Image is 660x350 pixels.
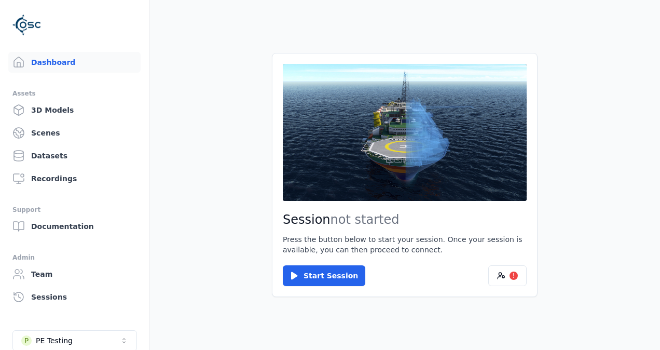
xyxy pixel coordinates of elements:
a: Sessions [8,287,141,307]
a: Datasets [8,145,141,166]
button: Start Session [283,265,365,286]
div: ! [510,272,518,280]
a: 3D Models [8,100,141,120]
a: Dashboard [8,52,141,73]
a: Scenes [8,123,141,143]
button: ! [488,265,527,286]
a: Team [8,264,141,285]
div: Admin [12,251,136,264]
div: P [21,335,32,346]
a: Documentation [8,216,141,237]
span: not started [331,212,400,227]
div: PE Testing [36,335,73,346]
div: Support [12,204,136,216]
h2: Session [283,211,527,228]
a: Recordings [8,168,141,189]
img: Logo [12,10,42,39]
p: Press the button below to start your session. Once your session is available, you can then procee... [283,234,527,255]
div: Assets [12,87,136,100]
